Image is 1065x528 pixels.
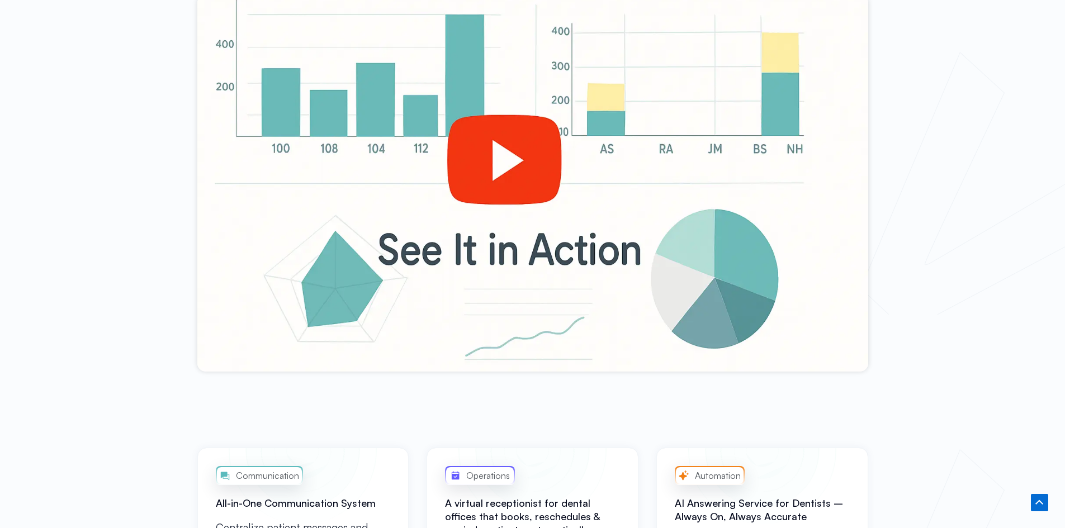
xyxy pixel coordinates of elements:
h2: All-in-One Communication System [216,496,391,510]
span: Automation [692,468,741,483]
h2: AI Answering Service for Dentists – Always On, Always Accurate [675,496,850,523]
span: Operations [463,468,510,483]
span: Communication [233,468,299,483]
